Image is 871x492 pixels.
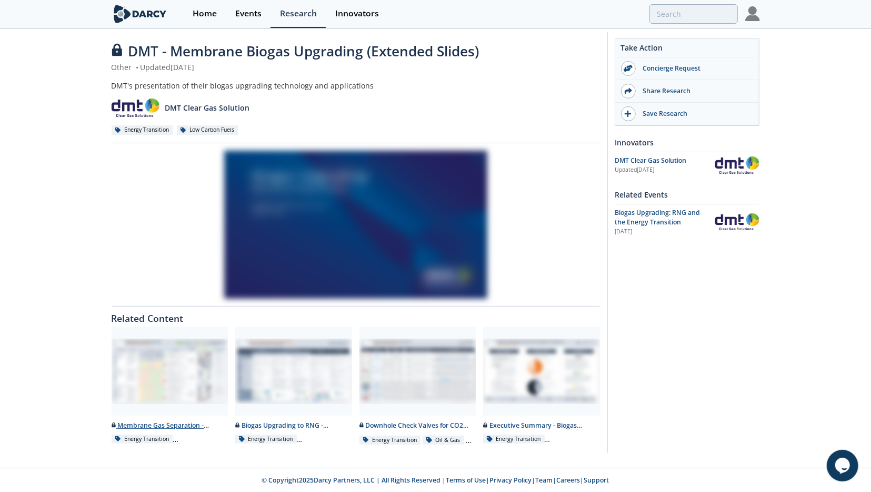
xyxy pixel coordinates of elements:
input: Advanced Search [649,4,738,24]
a: Downhole Check Valves for CO2 EOR and CCS Applications - Innovator Comparison preview Downhole Ch... [356,327,480,446]
div: Low Carbon Fuels [177,125,238,135]
img: Profile [745,6,760,21]
img: DMT Clear Gas Solution [715,213,759,230]
div: DMT's presentation of their biogas upgrading technology and applications [112,80,600,91]
div: Share Research [636,86,754,96]
span: DMT - Membrane Biogas Upgrading (Extended Slides) [128,42,479,61]
div: Events [235,9,262,18]
div: Energy Transition [112,435,173,444]
div: Take Action [615,42,759,57]
a: DMT Clear Gas Solution Updated[DATE] DMT Clear Gas Solution [615,156,759,174]
p: DMT Clear Gas Solution [165,102,249,113]
a: Support [584,476,609,485]
div: Innovators [615,133,759,152]
div: Membrane Gas Separation - Technology Landscape [112,421,228,430]
img: DMT Clear Gas Solution [715,156,759,173]
div: Concierge Request [636,64,754,73]
span: • [134,62,141,72]
div: Save Research [636,109,754,119]
div: Energy Transition [483,435,545,444]
a: Privacy Policy [490,476,532,485]
iframe: chat widget [827,450,860,481]
a: Executive Summary - Biogas Upgrading: RNG and the Energy Transition preview Executive Summary - B... [479,327,604,446]
a: Biogas Upgrading: RNG and the Energy Transition [DATE] DMT Clear Gas Solution [615,208,759,236]
div: Research [280,9,317,18]
div: [DATE] [615,228,708,236]
span: Biogas Upgrading: RNG and the Energy Transition [615,208,700,227]
div: DMT Clear Gas Solution [615,156,715,165]
a: Membrane Gas Separation - Technology Landscape preview Membrane Gas Separation - Technology Lands... [108,327,232,446]
div: Downhole Check Valves for CO2 EOR and CCS Applications - Innovator Comparison [359,421,476,430]
div: Updated [DATE] [615,166,715,174]
div: Innovators [335,9,379,18]
div: Oil & Gas [423,436,464,445]
div: Related Content [112,307,600,323]
div: Energy Transition [235,435,297,444]
a: Biogas Upgrading to RNG - Technology Landscape preview Biogas Upgrading to RNG - Technology Lands... [232,327,356,446]
div: Other Updated [DATE] [112,62,600,73]
a: Careers [557,476,580,485]
div: Energy Transition [112,125,173,135]
div: Executive Summary - Biogas Upgrading: RNG and the Energy Transition [483,421,600,430]
div: Home [193,9,217,18]
a: Team [536,476,553,485]
img: logo-wide.svg [112,5,169,23]
div: Related Events [615,185,759,204]
a: Terms of Use [446,476,486,485]
div: Biogas Upgrading to RNG - Technology Landscape [235,421,352,430]
p: © Copyright 2025 Darcy Partners, LLC | All Rights Reserved | | | | | [46,476,825,485]
div: Energy Transition [359,436,421,445]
